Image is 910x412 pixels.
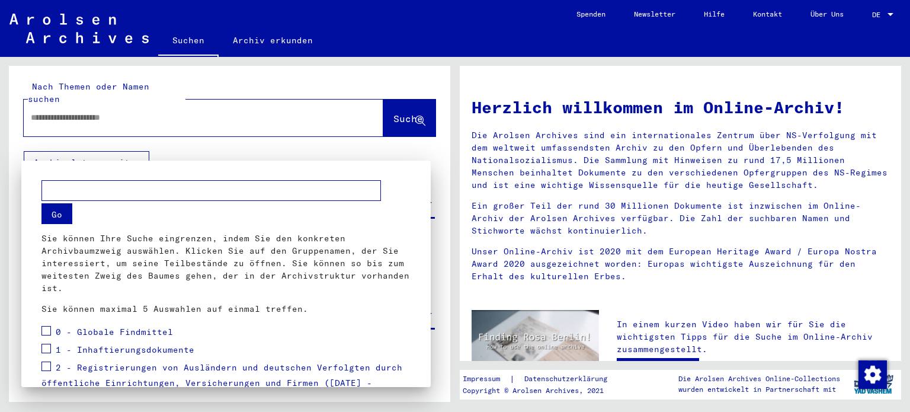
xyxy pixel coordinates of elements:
span: 0 - Globale Findmittel [56,327,173,337]
p: Sie können Ihre Suche eingrenzen, indem Sie den konkreten Archivbaumzweig auswählen. Klicken Sie ... [41,232,411,295]
div: Zustimmung ändern [858,360,886,388]
p: Sie können maximal 5 Auswahlen auf einmal treffen. [41,303,411,315]
span: 2 - Registrierungen von Ausländern und deutschen Verfolgten durch öffentliche Einrichtungen, Vers... [41,362,402,401]
span: 1 - Inhaftierungsdokumente [56,344,194,355]
img: Zustimmung ändern [858,360,887,389]
button: Go [41,203,72,224]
